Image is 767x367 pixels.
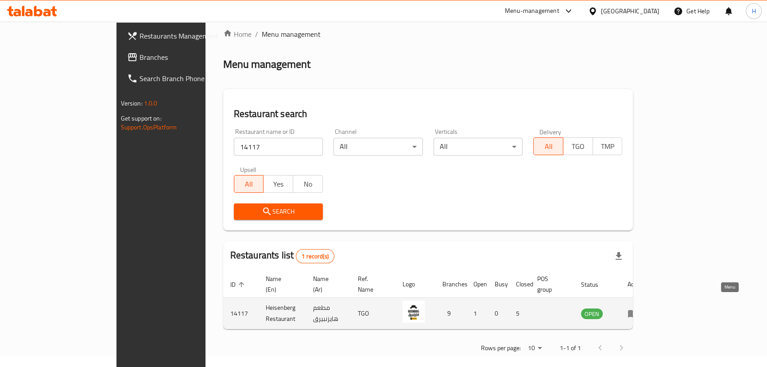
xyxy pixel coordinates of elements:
[488,298,509,329] td: 0
[333,138,422,156] div: All
[223,57,310,71] h2: Menu management
[559,343,581,354] p: 1-1 of 1
[509,298,530,329] td: 5
[234,107,623,121] h2: Restaurant search
[488,271,509,298] th: Busy
[480,343,520,354] p: Rows per page:
[139,73,237,84] span: Search Branch Phone
[296,252,334,261] span: 1 record(s)
[139,52,237,62] span: Branches
[581,309,603,319] span: OPEN
[255,29,258,39] li: /
[533,137,563,155] button: All
[567,140,589,153] span: TGO
[505,6,559,16] div: Menu-management
[601,6,659,16] div: [GEOGRAPHIC_DATA]
[296,249,334,263] div: Total records count
[267,178,290,191] span: Yes
[403,301,425,323] img: Heisenberg Restaurant
[241,206,316,217] span: Search
[238,178,260,191] span: All
[608,246,629,267] div: Export file
[234,138,323,156] input: Search for restaurant name or ID..
[120,25,244,47] a: Restaurants Management
[266,273,295,295] span: Name (En)
[597,140,619,153] span: TMP
[223,29,633,39] nav: breadcrumb
[593,137,623,155] button: TMP
[434,138,523,156] div: All
[435,298,466,329] td: 9
[351,298,395,329] td: TGO
[466,298,488,329] td: 1
[539,129,562,135] label: Delivery
[121,113,162,124] span: Get support on:
[262,29,321,39] span: Menu management
[466,271,488,298] th: Open
[509,271,530,298] th: Closed
[752,6,755,16] span: H
[358,273,385,295] span: Ref. Name
[395,271,435,298] th: Logo
[234,175,264,193] button: All
[620,271,651,298] th: Action
[524,342,545,355] div: Rows per page:
[230,279,247,290] span: ID
[120,47,244,68] a: Branches
[537,273,563,295] span: POS group
[313,273,340,295] span: Name (Ar)
[563,137,593,155] button: TGO
[121,98,143,109] span: Version:
[263,175,293,193] button: Yes
[581,308,603,319] div: OPEN
[259,298,306,329] td: Heisenberg Restaurant
[120,68,244,89] a: Search Branch Phone
[306,298,351,329] td: مطعم هايزنبيرق
[537,140,560,153] span: All
[121,121,177,133] a: Support.OpsPlatform
[230,249,334,263] h2: Restaurants list
[223,271,651,329] table: enhanced table
[435,271,466,298] th: Branches
[240,166,256,172] label: Upsell
[297,178,319,191] span: No
[293,175,323,193] button: No
[234,203,323,220] button: Search
[144,98,158,109] span: 1.0.0
[139,31,237,41] span: Restaurants Management
[581,279,610,290] span: Status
